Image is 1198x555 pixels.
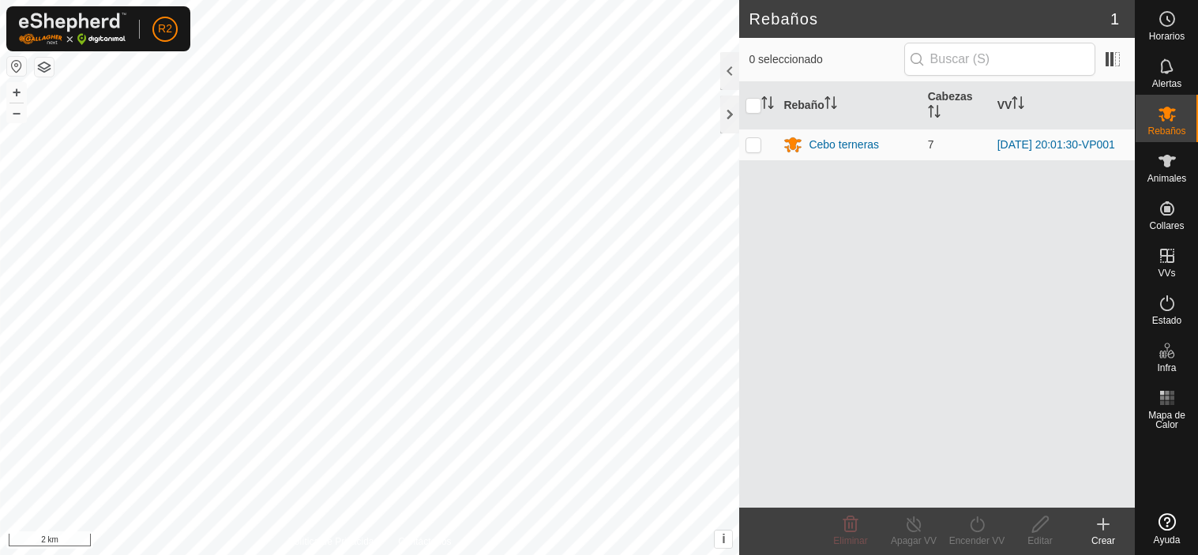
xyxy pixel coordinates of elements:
div: Cebo terneras [809,137,879,153]
a: Política de Privacidad [288,534,379,549]
button: – [7,103,26,122]
span: R2 [158,21,172,37]
span: Alertas [1152,79,1181,88]
a: [DATE] 20:01:30-VP001 [997,138,1115,151]
span: Infra [1157,363,1176,373]
p-sorticon: Activar para ordenar [761,99,774,111]
span: Horarios [1149,32,1185,41]
th: Cabezas [922,82,991,129]
span: 0 seleccionado [749,51,903,68]
div: Encender VV [945,534,1008,548]
span: Ayuda [1154,535,1181,545]
span: Estado [1152,316,1181,325]
input: Buscar (S) [904,43,1095,76]
th: Rebaño [777,82,921,129]
button: Restablecer Mapa [7,57,26,76]
div: Crear [1072,534,1135,548]
img: Logo Gallagher [19,13,126,45]
p-sorticon: Activar para ordenar [824,99,837,111]
p-sorticon: Activar para ordenar [928,107,941,120]
a: Ayuda [1136,507,1198,551]
span: 7 [928,138,934,151]
div: Apagar VV [882,534,945,548]
span: Mapa de Calor [1140,411,1194,429]
span: i [722,532,725,546]
button: Capas del Mapa [35,58,54,77]
span: VVs [1158,268,1175,278]
span: 1 [1110,7,1119,31]
span: Eliminar [833,535,867,546]
th: VV [991,82,1135,129]
button: i [715,531,732,548]
span: Rebaños [1147,126,1185,136]
button: + [7,83,26,102]
div: Editar [1008,534,1072,548]
p-sorticon: Activar para ordenar [1012,99,1024,111]
a: Contáctenos [398,534,451,549]
h2: Rebaños [749,9,1110,28]
span: Collares [1149,221,1184,231]
span: Animales [1147,174,1186,183]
